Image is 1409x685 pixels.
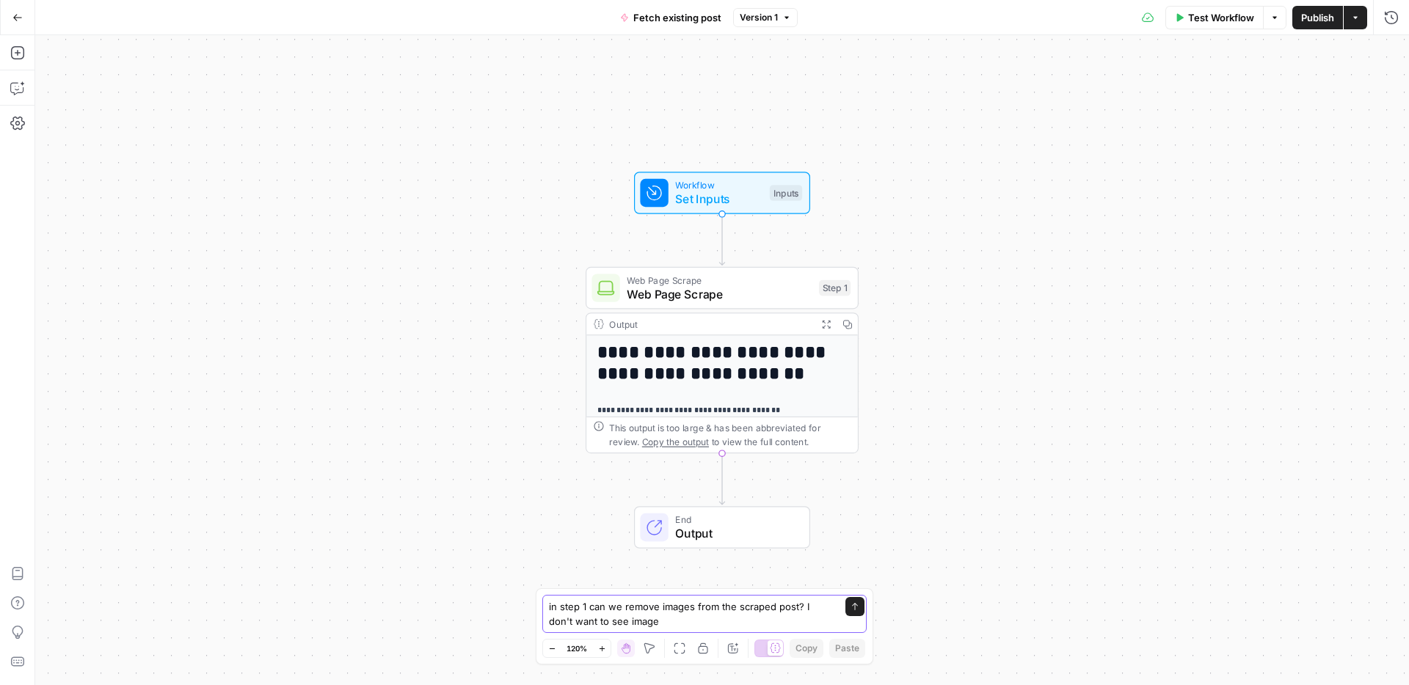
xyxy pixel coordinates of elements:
span: End [675,513,795,527]
span: Copy [795,642,818,655]
span: Paste [835,642,859,655]
g: Edge from start to step_1 [719,214,724,265]
span: 120% [567,642,587,654]
button: Version 1 [733,8,798,27]
button: Test Workflow [1165,6,1263,29]
span: Set Inputs [675,190,762,208]
span: Web Page Scrape [627,273,812,287]
textarea: in step 1 can we remove images from the scraped post? I don't want to see image [549,599,831,629]
span: Fetch existing post [633,10,721,25]
span: Output [675,524,795,542]
button: Copy [790,639,823,658]
div: Inputs [770,185,802,201]
div: This output is too large & has been abbreviated for review. to view the full content. [609,421,851,449]
button: Publish [1292,6,1343,29]
div: Step 1 [819,280,851,296]
span: Workflow [675,178,762,192]
span: Copy the output [642,436,709,447]
div: WorkflowSet InputsInputs [586,172,859,214]
g: Edge from step_1 to end [719,453,724,505]
button: Fetch existing post [611,6,730,29]
div: Output [609,317,810,331]
span: Web Page Scrape [627,285,812,303]
span: Version 1 [740,11,778,24]
button: Paste [829,639,865,658]
span: Publish [1301,10,1334,25]
span: Test Workflow [1188,10,1254,25]
div: EndOutput [586,506,859,549]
